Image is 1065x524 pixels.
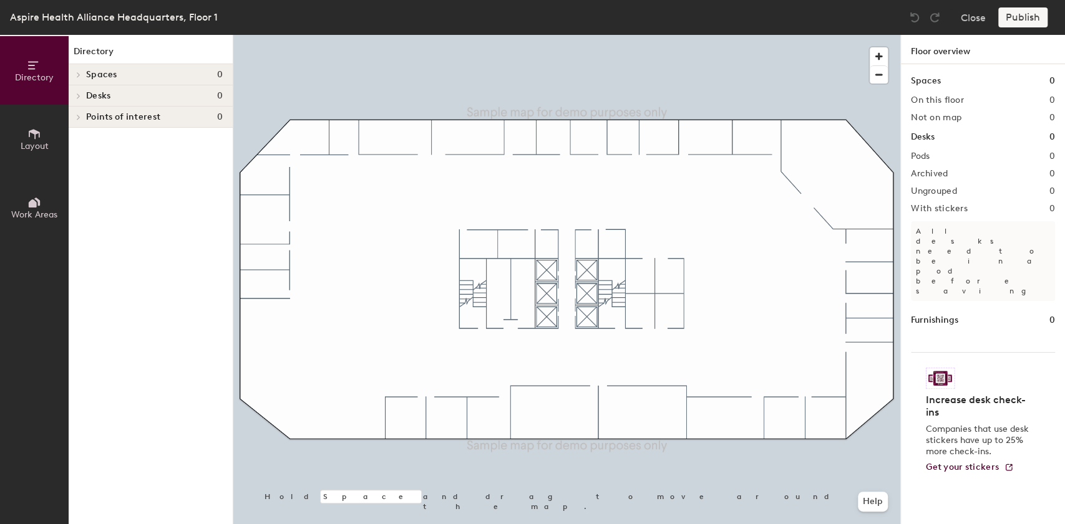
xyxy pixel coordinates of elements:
a: Get your stickers [926,462,1014,473]
h2: Pods [911,151,930,161]
h2: Archived [911,169,948,179]
img: Undo [908,11,921,24]
img: Redo [928,11,941,24]
h2: With stickers [911,204,968,214]
span: Get your stickers [926,462,999,472]
h4: Increase desk check-ins [926,394,1033,419]
span: Layout [21,141,49,151]
span: 0 [217,91,223,101]
p: All desks need to be in a pod before saving [911,221,1055,301]
img: Sticker logo [926,368,955,389]
h1: 0 [1049,313,1055,327]
h2: On this floor [911,95,964,105]
h1: 0 [1049,74,1055,88]
span: Work Areas [11,209,57,220]
h1: 0 [1049,130,1055,144]
button: Help [858,492,888,512]
span: Desks [86,91,110,101]
h1: Furnishings [911,313,958,327]
div: Aspire Health Alliance Headquarters, Floor 1 [10,9,218,25]
span: 0 [217,70,223,80]
h2: 0 [1049,95,1055,105]
h2: 0 [1049,113,1055,123]
h1: Directory [69,45,233,64]
h1: Desks [911,130,935,144]
h2: 0 [1049,186,1055,196]
h1: Floor overview [901,35,1065,64]
span: 0 [217,112,223,122]
h2: 0 [1049,151,1055,161]
span: Spaces [86,70,117,80]
h2: 0 [1049,169,1055,179]
span: Directory [15,72,54,83]
h2: Ungrouped [911,186,957,196]
button: Close [961,7,986,27]
p: Companies that use desk stickers have up to 25% more check-ins. [926,424,1033,457]
span: Points of interest [86,112,160,122]
h2: Not on map [911,113,961,123]
h2: 0 [1049,204,1055,214]
h1: Spaces [911,74,941,88]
